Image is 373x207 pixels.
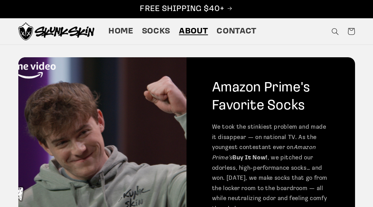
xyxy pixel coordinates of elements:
p: FREE SHIPPING $40+ [7,4,366,14]
img: Skunk Skin Anti-Odor Socks. [18,22,94,40]
a: Contact [212,22,261,41]
h2: Amazon Prime's Favorite Socks [212,79,330,115]
a: Home [104,22,137,41]
span: About [179,26,208,37]
span: Contact [217,26,256,37]
summary: Search [327,23,343,39]
a: About [174,22,212,41]
a: Socks [137,22,174,41]
span: Socks [142,26,170,37]
span: Home [108,26,133,37]
strong: Buy It Now! [232,155,268,161]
